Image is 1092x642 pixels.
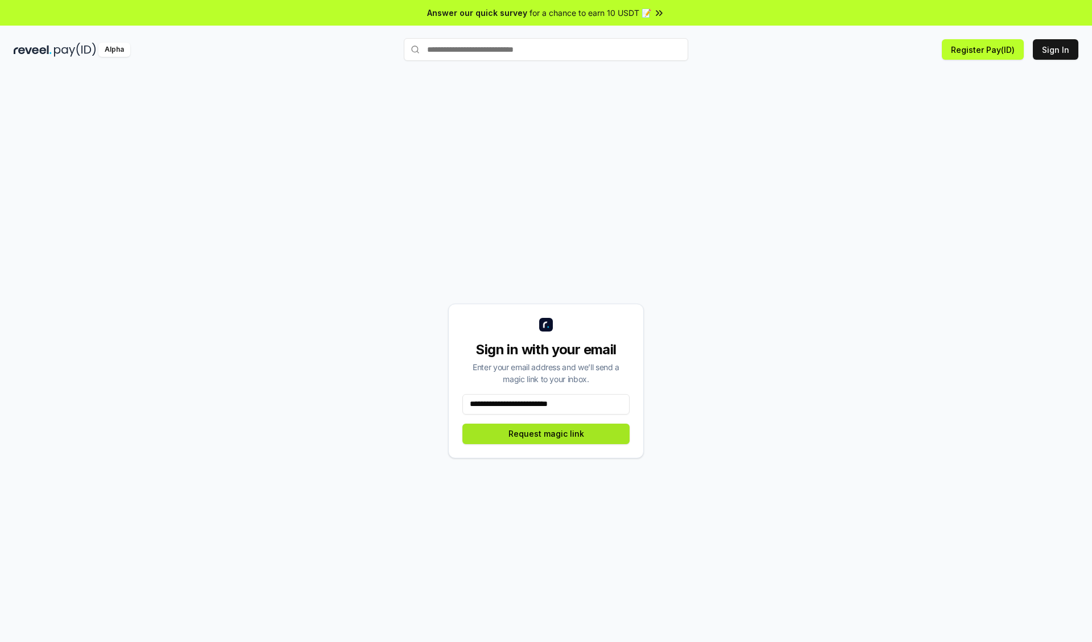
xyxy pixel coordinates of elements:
div: Enter your email address and we’ll send a magic link to your inbox. [462,361,630,385]
button: Register Pay(ID) [942,39,1024,60]
div: Sign in with your email [462,341,630,359]
img: pay_id [54,43,96,57]
button: Request magic link [462,424,630,444]
button: Sign In [1033,39,1078,60]
div: Alpha [98,43,130,57]
span: Answer our quick survey [427,7,527,19]
span: for a chance to earn 10 USDT 📝 [530,7,651,19]
img: reveel_dark [14,43,52,57]
img: logo_small [539,318,553,332]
